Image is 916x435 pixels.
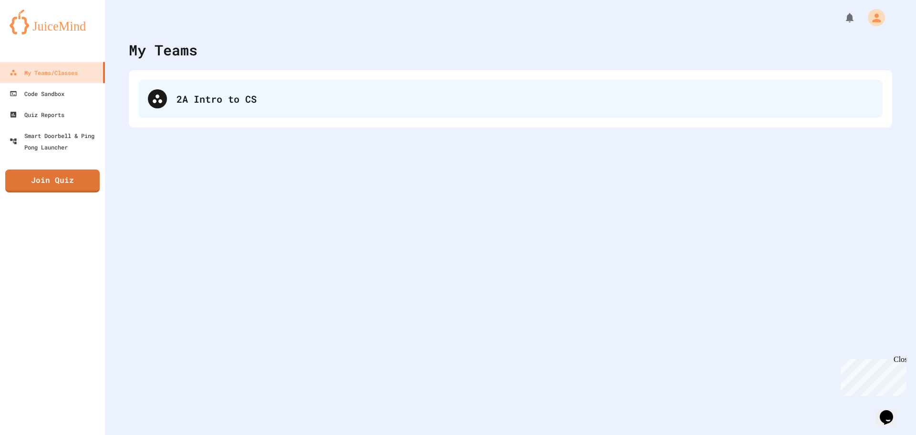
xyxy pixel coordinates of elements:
div: Quiz Reports [10,109,64,120]
a: Join Quiz [5,170,100,192]
img: logo-orange.svg [10,10,95,34]
iframe: chat widget [876,397,906,425]
div: My Teams [129,39,198,61]
div: My Teams/Classes [10,67,78,78]
div: Smart Doorbell & Ping Pong Launcher [10,130,101,153]
div: Chat with us now!Close [4,4,66,61]
div: My Notifications [826,10,858,26]
div: 2A Intro to CS [177,92,873,106]
div: 2A Intro to CS [138,80,883,118]
div: Code Sandbox [10,88,64,99]
div: My Account [858,7,887,29]
iframe: chat widget [837,355,906,396]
